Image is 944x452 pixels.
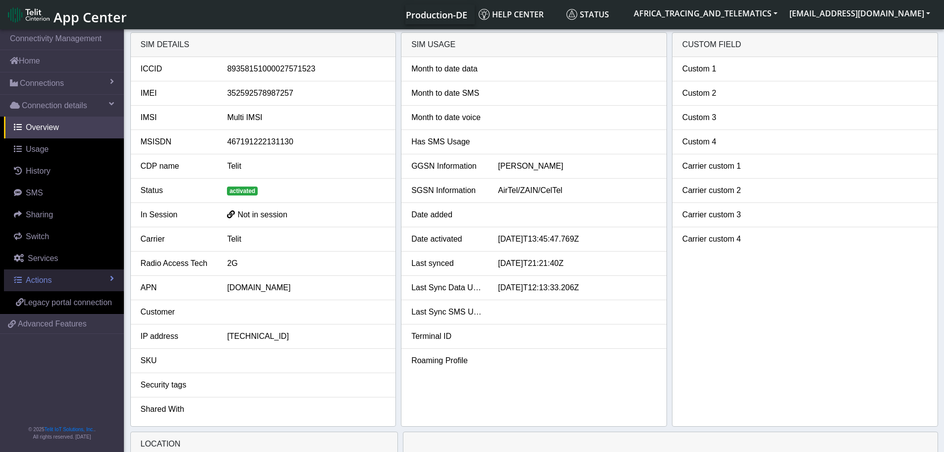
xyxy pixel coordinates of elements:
div: CDP name [133,160,220,172]
div: Last Sync SMS Usage [404,306,491,318]
div: 467191222131130 [220,136,393,148]
div: Security tags [133,379,220,391]
div: 89358151000027571523 [220,63,393,75]
span: Advanced Features [18,318,87,330]
img: knowledge.svg [479,9,490,20]
div: Custom 2 [675,87,762,99]
div: SIM details [131,33,396,57]
div: Telit [220,160,393,172]
div: [DOMAIN_NAME] [220,282,393,294]
span: Actions [26,276,52,284]
div: Roaming Profile [404,355,491,367]
div: Carrier custom 3 [675,209,762,221]
span: Legacy portal connection [24,298,112,307]
div: SGSN Information [404,185,491,196]
span: Usage [26,145,49,153]
span: App Center [54,8,127,26]
span: Help center [479,9,544,20]
span: Connections [20,77,64,89]
div: Custom 4 [675,136,762,148]
div: Terminal ID [404,330,491,342]
a: Switch [4,226,124,248]
div: ICCID [133,63,220,75]
div: Carrier [133,233,220,245]
button: AFRICA_TRACING_AND_TELEMATICS [628,4,783,22]
div: IP address [133,330,220,342]
span: Production-DE [406,9,467,21]
span: SMS [26,189,43,197]
span: Not in session [237,210,287,219]
span: Services [28,254,58,262]
a: History [4,160,124,182]
div: Month to date data [404,63,491,75]
div: Status [133,185,220,196]
div: AirTel/ZAIN/CelTel [491,185,664,196]
a: Sharing [4,204,124,226]
div: APN [133,282,220,294]
span: activated [227,187,258,195]
div: Custom 3 [675,112,762,124]
div: In Session [133,209,220,221]
img: status.svg [566,9,577,20]
span: Status [566,9,609,20]
div: 2G [220,258,393,269]
div: IMSI [133,112,220,124]
button: [EMAIL_ADDRESS][DOMAIN_NAME] [783,4,936,22]
span: Overview [26,123,59,131]
div: Carrier custom 1 [675,160,762,172]
div: Custom field [672,33,938,57]
img: logo-telit-cinterion-gw-new.png [8,7,50,23]
div: Carrier custom 2 [675,185,762,196]
div: Multi IMSI [220,112,393,124]
div: IMEI [133,87,220,99]
span: Switch [26,232,49,241]
div: Date added [404,209,491,221]
div: [DATE]T21:21:40Z [491,258,664,269]
a: Services [4,248,124,269]
span: History [26,167,51,175]
div: Custom 1 [675,63,762,75]
div: [PERSON_NAME] [491,160,664,172]
a: Status [562,4,628,24]
span: Connection details [22,100,87,112]
div: 352592578987257 [220,87,393,99]
div: Month to date voice [404,112,491,124]
div: [DATE]T13:45:47.769Z [491,233,664,245]
div: MSISDN [133,136,220,148]
div: Last synced [404,258,491,269]
a: Actions [4,269,124,291]
div: [TECHNICAL_ID] [220,330,393,342]
div: Radio Access Tech [133,258,220,269]
div: Telit [220,233,393,245]
div: Carrier custom 4 [675,233,762,245]
a: Help center [475,4,562,24]
a: Usage [4,138,124,160]
a: App Center [8,4,125,25]
a: Overview [4,117,124,138]
div: SIM usage [401,33,666,57]
div: Month to date SMS [404,87,491,99]
div: Shared With [133,403,220,415]
a: SMS [4,182,124,204]
div: [DATE]T12:13:33.206Z [491,282,664,294]
div: GGSN Information [404,160,491,172]
span: Sharing [26,210,53,219]
a: Telit IoT Solutions, Inc. [45,427,94,432]
a: Your current platform instance [405,4,467,24]
div: Date activated [404,233,491,245]
div: Last Sync Data Usage [404,282,491,294]
div: Has SMS Usage [404,136,491,148]
div: SKU [133,355,220,367]
div: Customer [133,306,220,318]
